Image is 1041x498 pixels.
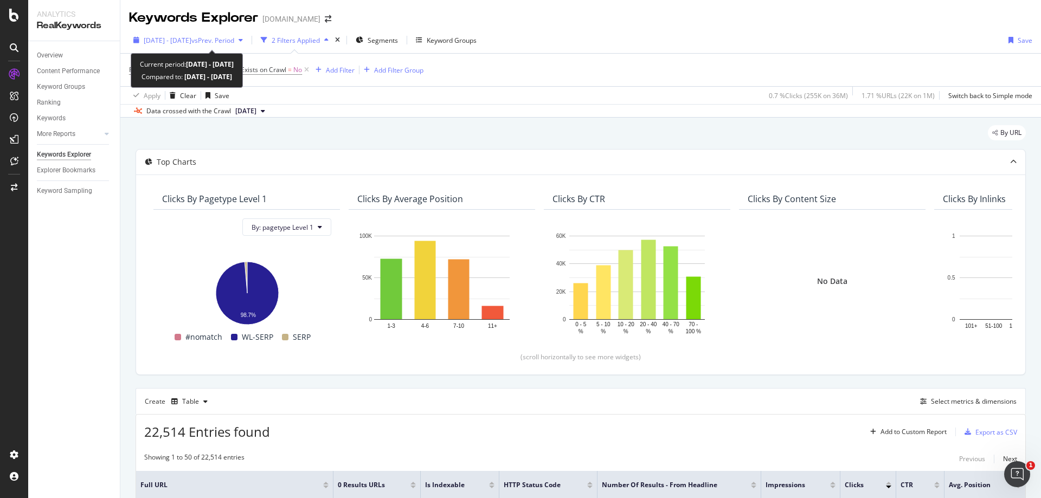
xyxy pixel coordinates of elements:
a: Keywords Explorer [37,149,112,160]
span: CTR [901,480,918,490]
span: #nomatch [185,331,222,344]
text: % [669,328,673,334]
span: [DATE] - [DATE] [144,36,191,45]
div: Top Charts [157,157,196,167]
button: Add Filter Group [359,63,423,76]
div: Keywords [37,113,66,124]
div: Ranking [37,97,61,108]
div: RealKeywords [37,20,111,32]
text: 100 % [686,328,701,334]
button: Next [1003,452,1017,465]
text: 0 [563,316,566,322]
text: 40K [556,261,566,267]
span: 22,514 Entries found [144,423,270,441]
text: 20 - 40 [640,321,657,327]
span: WL-SERP [242,331,273,344]
text: 5 - 10 [596,321,611,327]
a: More Reports [37,128,101,140]
span: 1 [1026,461,1035,470]
text: % [579,328,583,334]
div: arrow-right-arrow-left [325,15,331,23]
button: [DATE] - [DATE]vsPrev. Period [129,31,247,49]
text: 60K [556,233,566,239]
div: 0.7 % Clicks ( 255K on 36M ) [769,91,848,100]
div: Keyword Groups [427,36,477,45]
div: 2 Filters Applied [272,36,320,45]
span: HTTP Status Code [504,480,571,490]
div: Clicks By CTR [552,193,605,204]
div: No Data [817,276,847,287]
b: [DATE] - [DATE] [183,72,232,81]
span: Impressions [766,480,813,490]
button: Save [1004,31,1032,49]
div: Overview [37,50,63,61]
div: Switch back to Simple mode [948,91,1032,100]
div: Current period: [140,58,234,70]
div: Clear [180,91,196,100]
span: 2025 Jun. 27th [235,106,256,116]
div: Clicks By Inlinks [943,193,1006,204]
text: 40 - 70 [663,321,680,327]
div: Data crossed with the Crawl [146,106,231,116]
button: Table [167,393,212,410]
div: Export as CSV [975,428,1017,437]
span: Full URL [129,65,153,74]
span: vs Prev. Period [191,36,234,45]
button: Save [201,87,229,104]
text: 20K [556,289,566,295]
span: By: pagetype Level 1 [252,223,313,232]
svg: A chart. [357,230,526,335]
b: [DATE] - [DATE] [186,60,234,69]
text: 0 [952,316,955,322]
button: By: pagetype Level 1 [242,218,331,236]
text: % [624,328,628,334]
div: Save [215,91,229,100]
div: Keyword Sampling [37,185,92,197]
div: Keywords Explorer [37,149,91,160]
span: Full URL [140,480,307,490]
a: Ranking [37,97,112,108]
span: Is Indexable [425,480,473,490]
span: Avg. Position [949,480,999,490]
span: Segments [368,36,398,45]
text: 101+ [965,323,978,329]
button: Switch back to Simple mode [944,87,1032,104]
span: Number of results - From Headline [602,480,735,490]
button: Add Filter [311,63,355,76]
a: Keyword Groups [37,81,112,93]
button: [DATE] [231,105,269,118]
div: Apply [144,91,160,100]
text: 70 - [689,321,698,327]
svg: A chart. [162,256,331,326]
iframe: Intercom live chat [1004,461,1030,487]
div: Analytics [37,9,111,20]
div: Save [1018,36,1032,45]
text: 11+ [488,323,497,329]
div: More Reports [37,128,75,140]
span: By URL [1000,130,1021,136]
div: Content Performance [37,66,100,77]
a: Content Performance [37,66,112,77]
div: Clicks By Average Position [357,193,463,204]
div: Add to Custom Report [881,429,947,435]
span: URL Exists on Crawl [227,65,286,74]
span: SERP [293,331,311,344]
text: % [601,328,606,334]
button: Previous [959,452,985,465]
svg: A chart. [552,230,722,335]
text: 0.5 [948,275,955,281]
div: Create [145,393,212,410]
div: Explorer Bookmarks [37,165,95,176]
text: 4-6 [421,323,429,329]
div: Compared to: [142,70,232,83]
div: Clicks By pagetype Level 1 [162,193,267,204]
text: 100K [359,233,372,239]
button: 2 Filters Applied [256,31,333,49]
div: (scroll horizontally to see more widgets) [149,352,1012,361]
a: Overview [37,50,112,61]
text: 50K [362,275,372,281]
text: 16-50 [1009,323,1023,329]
